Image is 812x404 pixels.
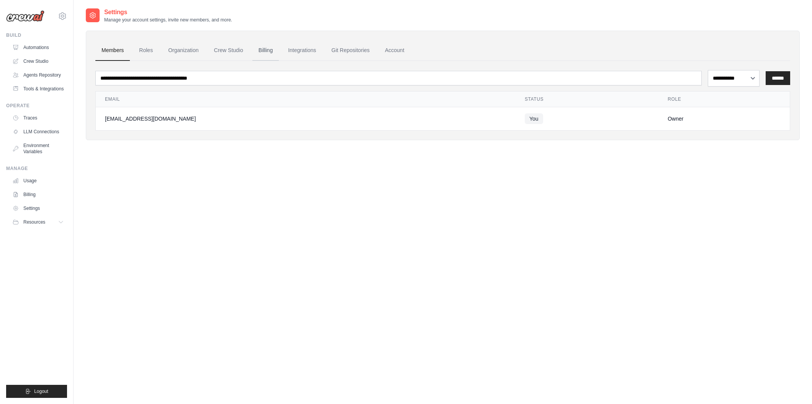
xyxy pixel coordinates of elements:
div: Build [6,32,67,38]
button: Resources [9,216,67,228]
img: Logo [6,10,44,22]
div: [EMAIL_ADDRESS][DOMAIN_NAME] [105,115,506,123]
a: Git Repositories [325,40,376,61]
a: Account [379,40,411,61]
a: Integrations [282,40,322,61]
a: LLM Connections [9,126,67,138]
button: Logout [6,385,67,398]
span: Logout [34,388,48,394]
a: Crew Studio [208,40,249,61]
a: Traces [9,112,67,124]
th: Status [516,92,658,107]
div: Owner [668,115,781,123]
a: Roles [133,40,159,61]
a: Tools & Integrations [9,83,67,95]
a: Automations [9,41,67,54]
div: Operate [6,103,67,109]
div: Manage [6,165,67,172]
th: Role [658,92,790,107]
a: Organization [162,40,205,61]
a: Usage [9,175,67,187]
a: Billing [9,188,67,201]
span: You [525,113,543,124]
a: Crew Studio [9,55,67,67]
h2: Settings [104,8,232,17]
th: Email [96,92,516,107]
p: Manage your account settings, invite new members, and more. [104,17,232,23]
a: Members [95,40,130,61]
a: Environment Variables [9,139,67,158]
a: Billing [252,40,279,61]
a: Settings [9,202,67,214]
a: Agents Repository [9,69,67,81]
span: Resources [23,219,45,225]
